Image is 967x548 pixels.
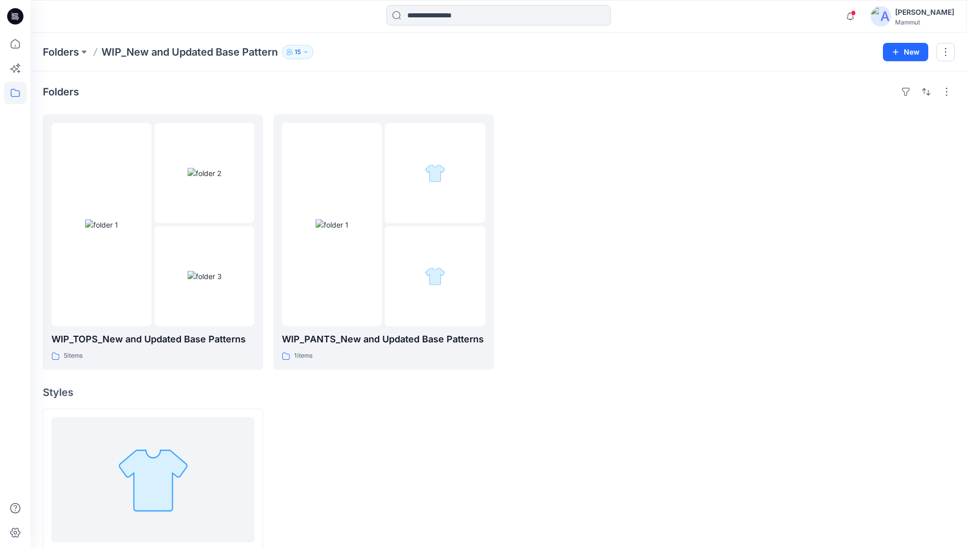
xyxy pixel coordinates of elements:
[64,351,83,361] p: 5 items
[188,271,222,282] img: folder 3
[295,46,301,58] p: 15
[51,332,254,346] p: WIP_TOPS_New and Updated Base Patterns
[43,114,263,370] a: folder 1folder 2folder 3WIP_TOPS_New and Updated Base Patterns5items
[51,417,254,542] a: IM-SKI-PANTS
[273,114,493,370] a: folder 1folder 2folder 3WIP_PANTS_New and Updated Base Patterns1items
[282,332,485,346] p: WIP_PANTS_New and Updated Base Patterns
[883,43,928,61] button: New
[43,86,79,98] h4: Folders
[425,266,446,287] img: folder 3
[316,219,349,230] img: folder 1
[188,168,221,179] img: folder 2
[43,45,79,59] a: Folders
[294,351,312,361] p: 1 items
[43,386,955,398] h4: Styles
[895,18,954,26] div: Mammut
[85,219,118,230] img: folder 1
[425,163,446,184] img: folder 2
[101,45,278,59] p: WIP_New and Updated Base Pattern
[871,6,891,27] img: avatar
[895,6,954,18] div: [PERSON_NAME]
[282,45,313,59] button: 15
